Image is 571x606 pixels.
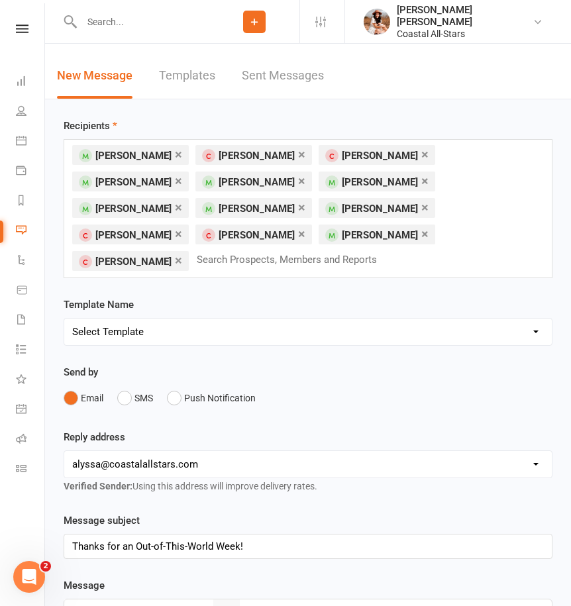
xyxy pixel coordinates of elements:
a: × [298,144,305,165]
span: [PERSON_NAME] [219,229,295,241]
p: Thanks for an Out-of-This-World Week! [72,538,544,554]
a: What's New [16,366,46,395]
a: Reports [16,187,46,217]
iframe: Intercom live chat [13,561,45,593]
a: × [175,250,182,271]
a: Payments [16,157,46,187]
img: thumb_image1710277404.png [364,9,390,35]
label: Recipients [64,118,117,134]
span: [PERSON_NAME] [219,176,295,188]
label: Send by [64,364,98,380]
a: × [175,197,182,218]
strong: Verified Sender: [64,481,132,491]
span: [PERSON_NAME] [95,176,172,188]
span: Using this address will improve delivery rates. [64,481,317,491]
a: Sent Messages [242,53,324,99]
label: Message [64,578,105,593]
label: Reply address [64,429,125,445]
label: Message subject [64,513,140,529]
span: [PERSON_NAME] [342,229,418,241]
a: × [298,223,305,244]
span: [PERSON_NAME] [219,150,295,162]
a: Templates [159,53,215,99]
a: Product Sales [16,276,46,306]
span: 2 [40,561,51,572]
div: Coastal All-Stars [397,28,533,40]
input: Search Prospects, Members and Reports [195,251,389,268]
a: Calendar [16,127,46,157]
a: × [298,170,305,191]
a: × [421,170,429,191]
a: × [421,197,429,218]
a: × [421,144,429,165]
a: New Message [57,53,132,99]
a: × [298,197,305,218]
span: [PERSON_NAME] [95,150,172,162]
span: [PERSON_NAME] [95,256,172,268]
a: Roll call kiosk mode [16,425,46,455]
span: [PERSON_NAME] [95,229,172,241]
a: Dashboard [16,68,46,97]
span: [PERSON_NAME] [95,203,172,215]
button: SMS [117,385,153,411]
a: × [175,223,182,244]
span: [PERSON_NAME] [342,176,418,188]
a: × [175,144,182,165]
button: Push Notification [167,385,256,411]
a: Class kiosk mode [16,455,46,485]
div: [PERSON_NAME] [PERSON_NAME] [397,4,533,28]
a: × [421,223,429,244]
button: Email [64,385,103,411]
span: [PERSON_NAME] [219,203,295,215]
a: People [16,97,46,127]
span: [PERSON_NAME] [342,150,418,162]
input: Search... [78,13,209,31]
label: Template Name [64,297,134,313]
span: [PERSON_NAME] [342,203,418,215]
a: × [175,170,182,191]
a: General attendance kiosk mode [16,395,46,425]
